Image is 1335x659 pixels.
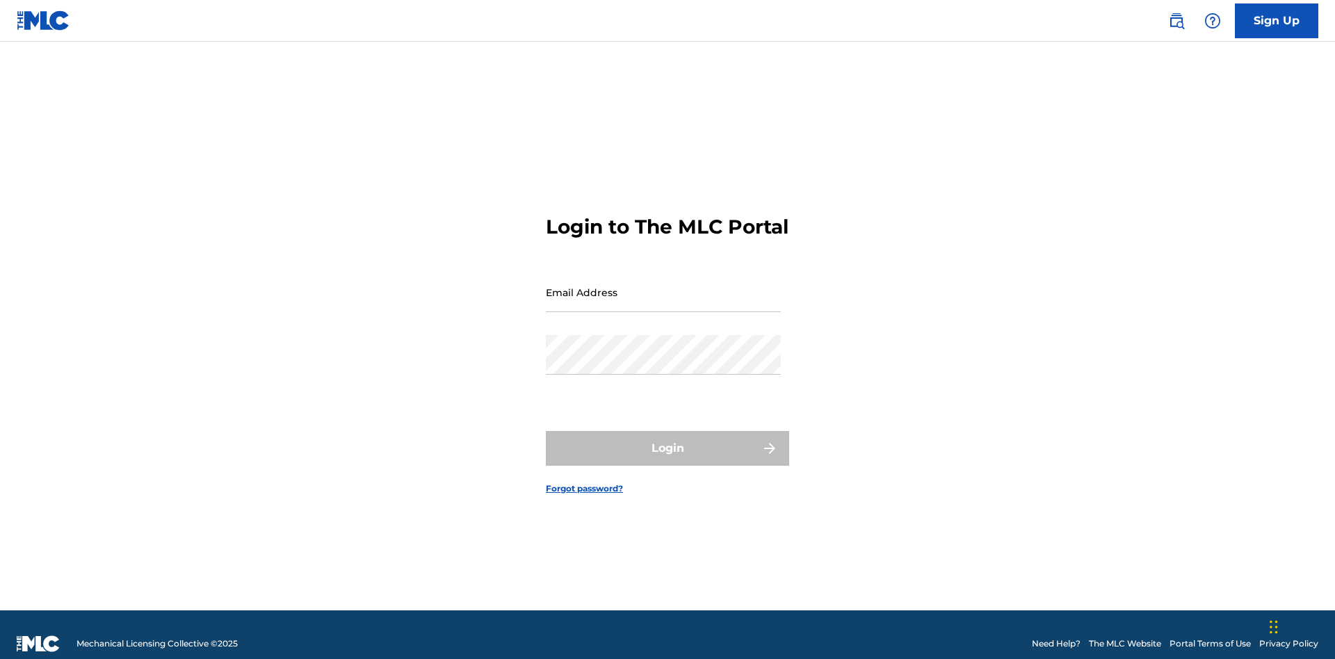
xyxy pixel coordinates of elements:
div: Drag [1270,606,1278,648]
img: search [1168,13,1185,29]
a: Privacy Policy [1259,637,1318,650]
h3: Login to The MLC Portal [546,215,788,239]
img: help [1204,13,1221,29]
a: The MLC Website [1089,637,1161,650]
iframe: Chat Widget [1265,592,1335,659]
a: Forgot password? [546,482,623,495]
a: Public Search [1163,7,1190,35]
a: Need Help? [1032,637,1081,650]
span: Mechanical Licensing Collective © 2025 [76,637,238,650]
a: Sign Up [1235,3,1318,38]
div: Help [1199,7,1227,35]
img: MLC Logo [17,10,70,31]
a: Portal Terms of Use [1170,637,1251,650]
img: logo [17,635,60,652]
